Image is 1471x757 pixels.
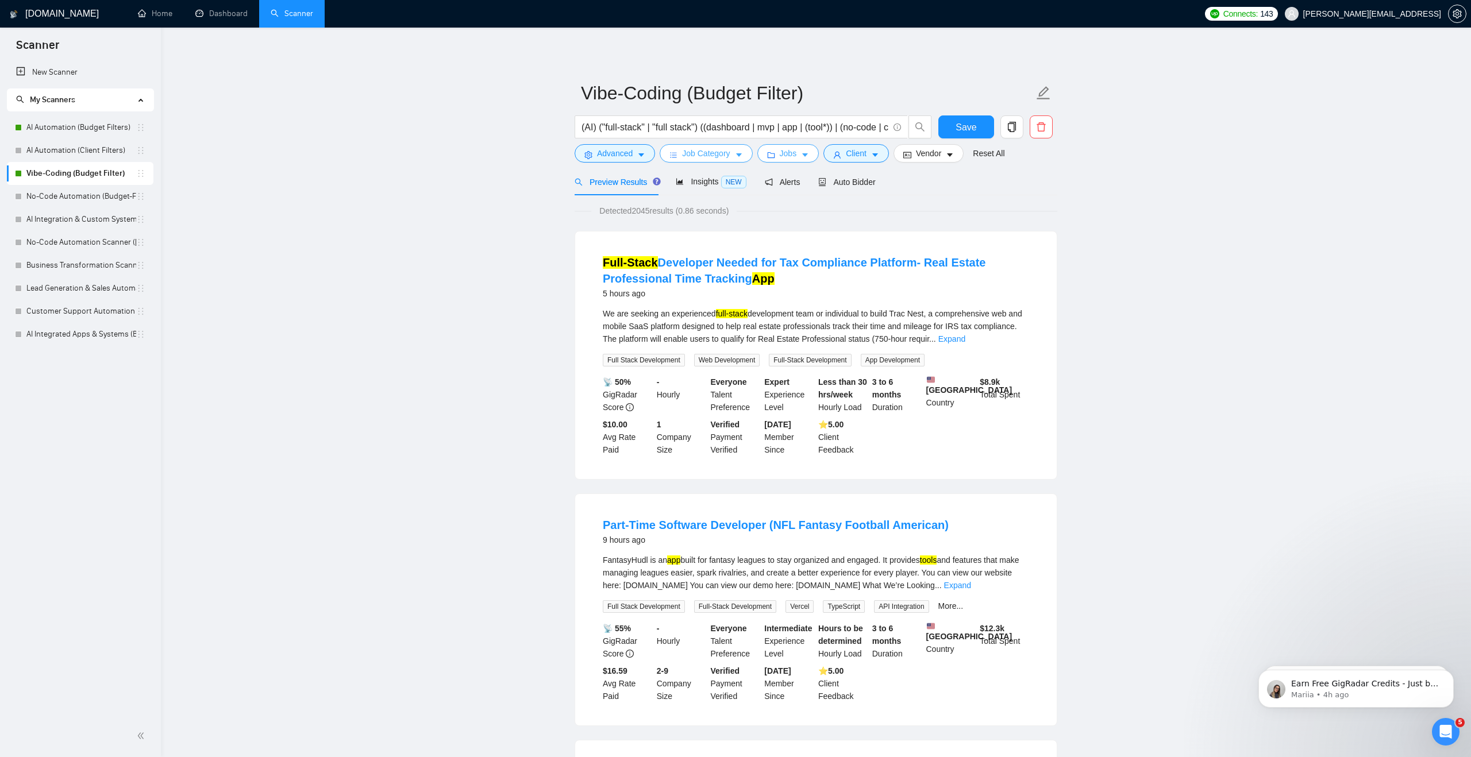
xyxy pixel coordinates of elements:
b: 3 to 6 months [872,624,902,646]
span: Vendor [916,147,941,160]
b: Everyone [711,377,747,387]
b: [GEOGRAPHIC_DATA] [926,622,1012,641]
b: 📡 55% [603,624,631,633]
a: More... [938,601,964,611]
span: Job Category [682,147,730,160]
div: Total Spent [977,622,1031,660]
span: TypeScript [823,600,865,613]
span: holder [136,192,145,201]
b: Hours to be determined [818,624,863,646]
b: 📡 50% [603,377,631,387]
span: caret-down [735,150,743,159]
span: holder [136,284,145,293]
div: Payment Verified [708,418,763,456]
span: user [833,150,841,159]
span: holder [136,169,145,178]
button: folderJobscaret-down [757,144,819,163]
span: caret-down [946,150,954,159]
div: 5 hours ago [603,287,1029,300]
a: No-Code Automation (Budget-Filters) [26,185,136,208]
img: upwork-logo.png [1210,9,1219,18]
span: holder [136,307,145,316]
a: Full-StackDeveloper Needed for Tax Compliance Platform- Real Estate Professional Time TrackingApp [603,256,986,285]
li: Customer Support Automation (Ivan) [7,300,153,323]
div: Payment Verified [708,665,763,702]
button: setting [1448,5,1466,23]
div: Tooltip anchor [652,176,662,187]
a: No-Code Automation Scanner ([PERSON_NAME]) [26,231,136,254]
mark: full-stack [716,309,748,318]
div: GigRadar Score [600,622,654,660]
span: Preview Results [575,177,657,187]
div: Country [924,622,978,660]
b: 3 to 6 months [872,377,902,399]
span: user [1288,10,1296,18]
span: Client [846,147,867,160]
span: holder [136,123,145,132]
span: Full Stack Development [603,600,685,613]
a: AI Automation (Budget Filters) [26,116,136,139]
b: ⭐️ 5.00 [818,666,844,675]
b: 1 [657,420,661,429]
a: New Scanner [16,61,144,84]
div: Total Spent [977,376,1031,414]
span: info-circle [626,403,634,411]
li: New Scanner [7,61,153,84]
a: Expand [944,581,971,590]
li: No-Code Automation Scanner (Ivan) [7,231,153,254]
div: 9 hours ago [603,533,949,547]
div: Talent Preference [708,622,763,660]
li: AI Automation (Client Filters) [7,139,153,162]
a: homeHome [138,9,172,18]
span: robot [818,178,826,186]
span: App Development [861,354,925,366]
span: folder [767,150,775,159]
li: Business Transformation Scanner (Ivan) [7,254,153,277]
b: - [657,377,660,387]
b: [DATE] [764,666,791,675]
button: idcardVendorcaret-down [894,144,964,163]
span: Full-Stack Development [769,354,851,366]
div: Member Since [762,418,816,456]
span: notification [765,178,773,186]
span: info-circle [894,123,901,131]
img: 🇺🇸 [927,376,935,384]
a: Customer Support Automation ([PERSON_NAME]) [26,300,136,323]
iframe: Intercom notifications message [1241,646,1471,726]
b: Everyone [711,624,747,633]
b: $ 12.3k [980,624,1004,633]
button: search [908,115,931,138]
span: Auto Bidder [818,177,875,187]
div: Hourly Load [816,376,870,414]
span: setting [584,150,592,159]
span: double-left [137,730,148,741]
button: barsJob Categorycaret-down [660,144,752,163]
mark: app [667,555,680,565]
div: Company Size [654,665,708,702]
a: Lead Generation & Sales Automation ([PERSON_NAME]) [26,277,136,300]
b: Verified [711,420,740,429]
div: Client Feedback [816,418,870,456]
span: bars [669,150,677,159]
span: My Scanners [16,95,75,105]
span: Alerts [765,177,800,187]
li: AI Integration & Custom Systems Scanner (Ivan) [7,208,153,231]
div: Hourly Load [816,622,870,660]
span: idcard [903,150,911,159]
div: Client Feedback [816,665,870,702]
span: Scanner [7,37,68,61]
span: holder [136,238,145,247]
mark: tools [920,555,937,565]
span: Web Development [694,354,760,366]
span: Insights [676,177,746,186]
b: 2-9 [657,666,668,675]
b: [GEOGRAPHIC_DATA] [926,376,1012,395]
mark: Full-Stack [603,256,658,269]
img: logo [10,5,18,24]
button: delete [1030,115,1053,138]
button: userClientcaret-down [823,144,889,163]
div: Talent Preference [708,376,763,414]
span: API Integration [874,600,929,613]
